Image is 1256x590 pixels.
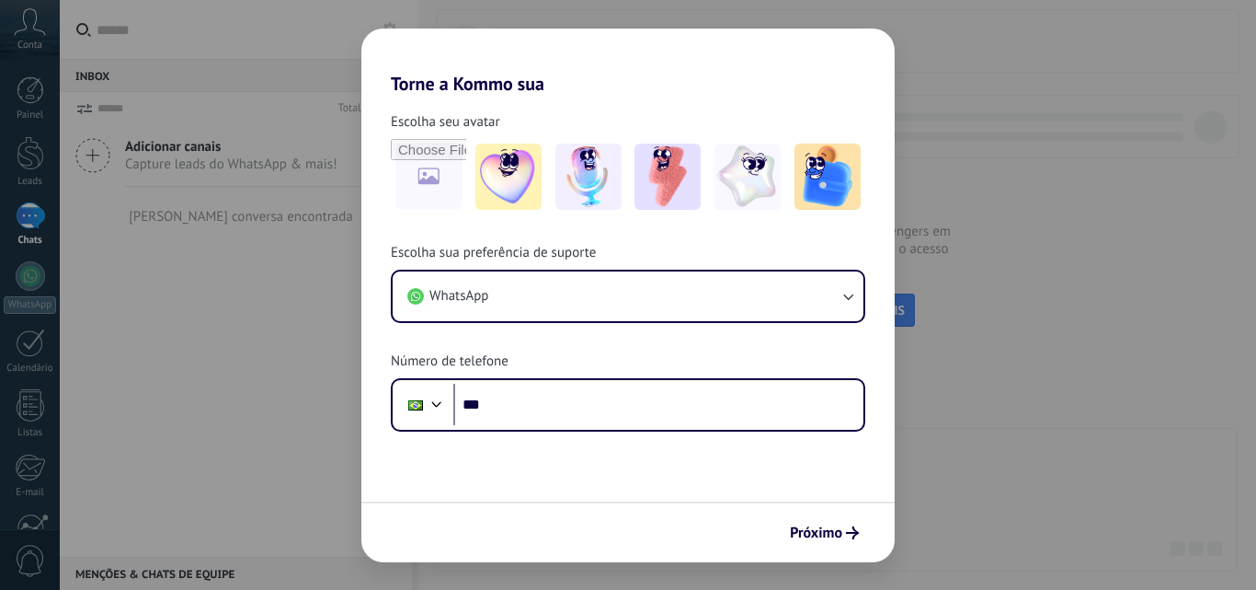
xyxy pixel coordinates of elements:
[555,144,622,210] img: -2.jpeg
[398,386,433,424] div: Brazil: + 55
[361,29,895,95] h2: Torne a Kommo sua
[782,517,867,549] button: Próximo
[794,144,861,210] img: -5.jpeg
[634,144,701,210] img: -3.jpeg
[429,287,488,306] span: WhatsApp
[393,272,863,321] button: WhatsApp
[391,244,596,262] span: Escolha sua preferência de suporte
[475,144,542,210] img: -1.jpeg
[714,144,781,210] img: -4.jpeg
[391,113,500,132] span: Escolha seu avatar
[391,353,508,371] span: Número de telefone
[790,526,842,539] span: Próximo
